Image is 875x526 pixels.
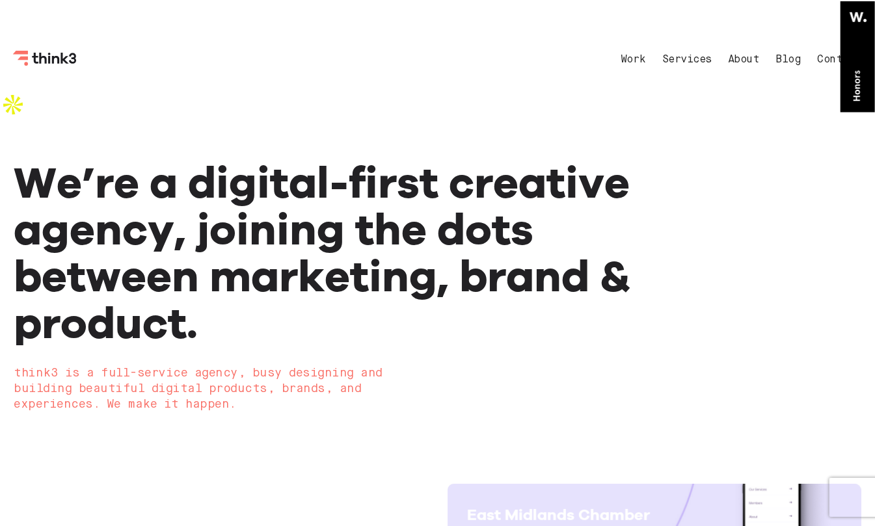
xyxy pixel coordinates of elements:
a: Think3 Logo [13,56,78,68]
a: Contact [818,55,863,65]
h2: think3 is a full-service agency, busy designing and building beautiful digital products, brands, ... [14,365,692,412]
h1: We’re a digital-first creative agency, joining the dots between marketing, brand & product. [14,159,692,346]
a: About [728,55,760,65]
span: East Midlands Chamber [467,505,650,524]
a: Work [621,55,646,65]
a: Services [662,55,712,65]
a: Blog [776,55,801,65]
